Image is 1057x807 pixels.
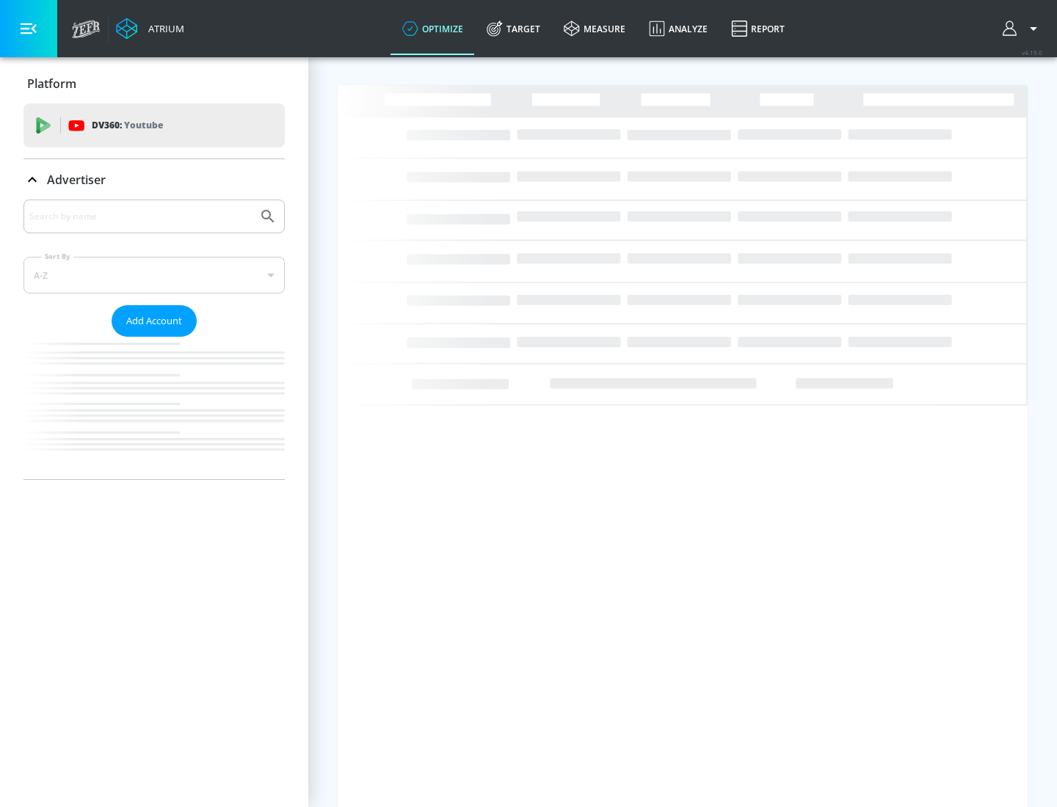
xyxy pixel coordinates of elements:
div: Atrium [142,22,184,35]
div: Advertiser [23,200,285,479]
span: v 4.19.0 [1022,48,1042,56]
input: Search by name [29,207,252,226]
nav: list of Advertiser [23,337,285,479]
a: Atrium [116,18,184,40]
button: Add Account [112,305,197,337]
a: Analyze [637,2,719,55]
div: Advertiser [23,159,285,200]
a: optimize [391,2,475,55]
p: DV360: [92,117,163,134]
div: A-Z [23,257,285,293]
p: Youtube [124,117,163,133]
span: Add Account [126,313,182,329]
a: measure [552,2,637,55]
label: Sort By [42,252,73,261]
p: Advertiser [47,172,106,188]
p: Platform [27,76,76,92]
div: DV360: Youtube [23,103,285,147]
div: Platform [23,63,285,104]
a: Target [475,2,552,55]
a: Report [719,2,796,55]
